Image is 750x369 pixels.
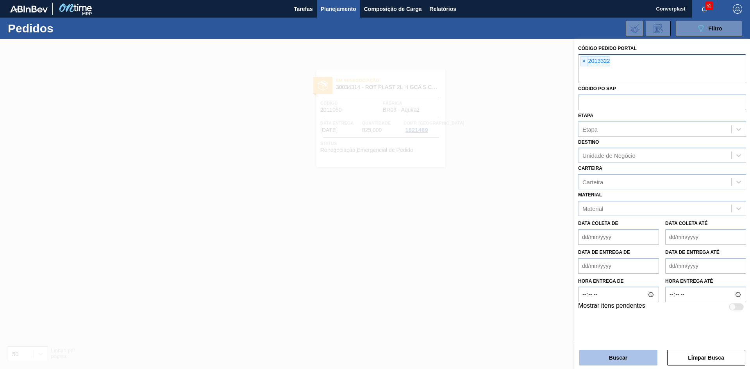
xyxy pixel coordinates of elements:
[582,205,603,212] div: Material
[294,4,313,14] span: Tarefas
[578,250,630,255] label: Data de Entrega de
[705,2,713,10] span: 52
[580,57,588,66] span: ×
[578,139,599,145] label: Destino
[582,152,636,159] div: Unidade de Negócio
[665,250,720,255] label: Data de Entrega até
[676,21,742,36] button: Filtro
[646,21,671,36] div: Solicitação de Revisão de Pedidos
[578,258,659,274] input: dd/mm/yyyy
[665,221,707,226] label: Data coleta até
[582,126,598,132] div: Etapa
[580,56,610,66] div: 2013322
[364,4,422,14] span: Composição de Carga
[578,302,645,312] label: Mostrar itens pendentes
[578,166,602,171] label: Carteira
[733,4,742,14] img: Logout
[10,5,48,12] img: TNhmsLtSVTkK8tSr43FrP2fwEKptu5GPRR3wAAAABJRU5ErkJggg==
[626,21,643,36] div: Importar Negociações dos Pedidos
[578,192,602,198] label: Material
[578,46,637,51] label: Código Pedido Portal
[582,179,603,185] div: Carteira
[665,229,746,245] input: dd/mm/yyyy
[709,25,722,32] span: Filtro
[665,276,746,287] label: Hora entrega até
[665,258,746,274] input: dd/mm/yyyy
[430,4,456,14] span: Relatórios
[578,229,659,245] input: dd/mm/yyyy
[578,276,659,287] label: Hora entrega de
[578,113,593,118] label: Etapa
[578,221,618,226] label: Data coleta de
[321,4,356,14] span: Planejamento
[692,4,717,14] button: Notificações
[8,24,125,33] h1: Pedidos
[578,86,616,91] label: Códido PO SAP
